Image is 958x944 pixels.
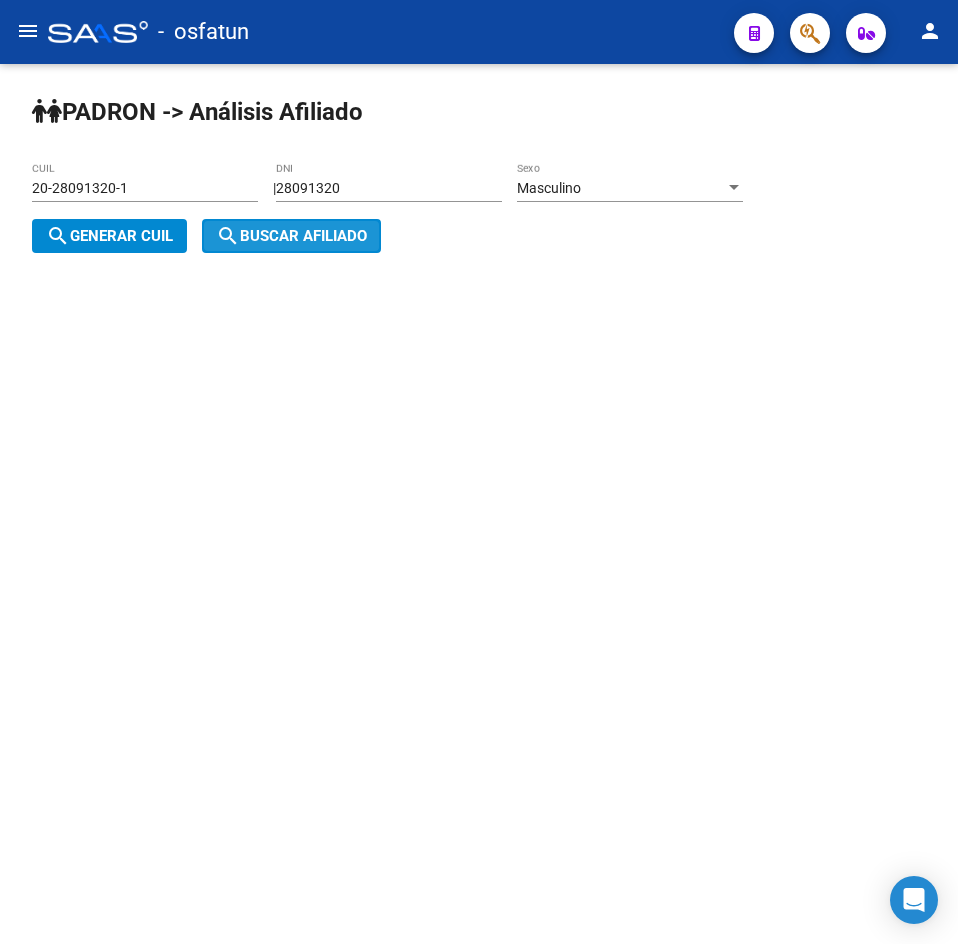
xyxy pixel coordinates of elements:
span: - osfatun [158,10,249,54]
mat-icon: search [216,224,240,248]
mat-icon: menu [16,19,40,43]
div: | [32,180,758,245]
mat-icon: person [918,19,942,43]
mat-icon: search [46,224,70,248]
div: Open Intercom Messenger [890,876,938,924]
span: Masculino [517,180,581,196]
button: Buscar afiliado [202,219,381,253]
span: Generar CUIL [46,227,173,245]
button: Generar CUIL [32,219,187,253]
span: Buscar afiliado [216,227,367,245]
strong: PADRON -> Análisis Afiliado [32,98,363,126]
